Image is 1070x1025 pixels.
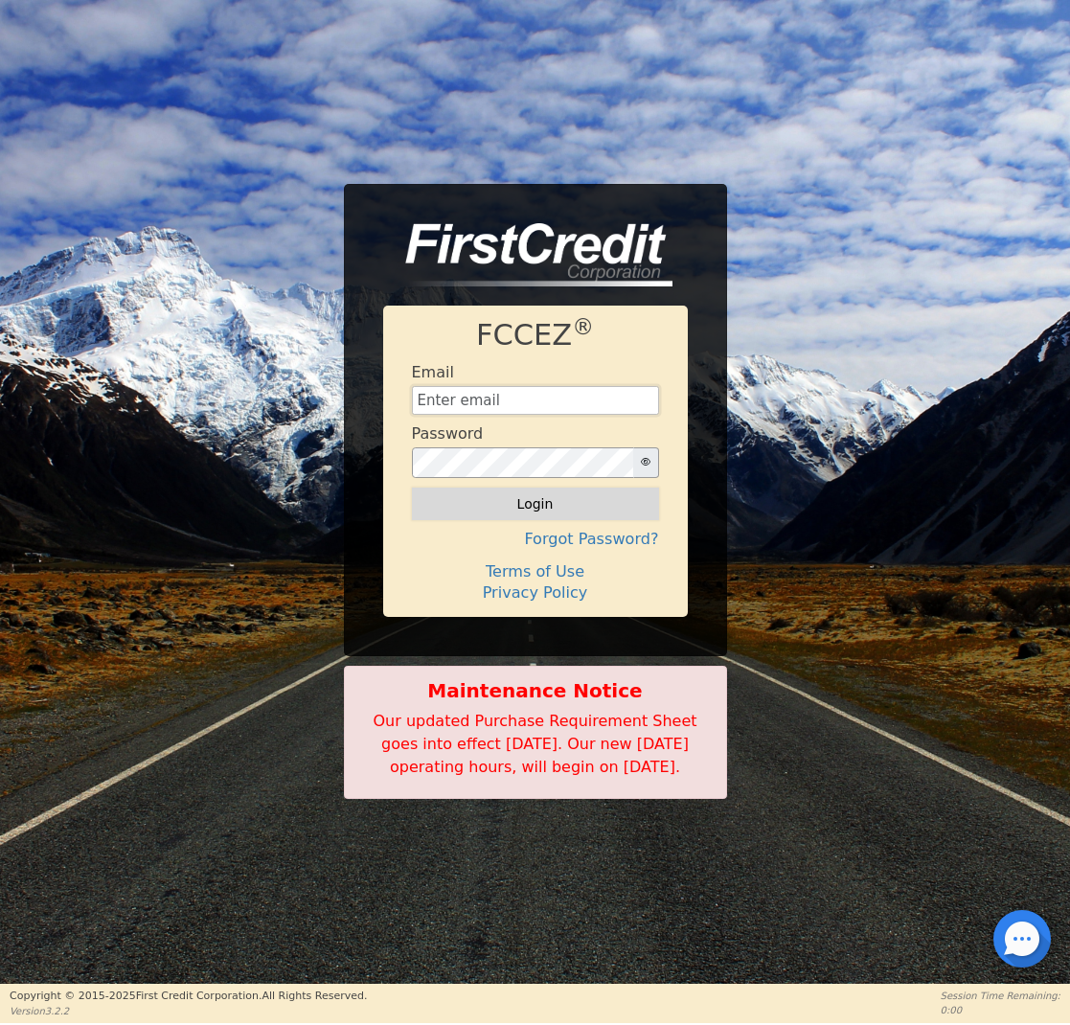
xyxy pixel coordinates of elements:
[383,223,672,286] img: logo-CMu_cnol.png
[412,488,659,520] button: Login
[412,386,659,415] input: Enter email
[412,583,659,602] h4: Privacy Policy
[572,314,594,339] sup: ®
[412,562,659,581] h4: Terms of Use
[412,530,659,548] h4: Forgot Password?
[412,363,454,381] h4: Email
[10,989,367,1005] p: Copyright © 2015- 2025 First Credit Corporation.
[412,424,484,443] h4: Password
[354,676,717,705] b: Maintenance Notice
[262,990,367,1002] span: All Rights Reserved.
[10,1004,367,1018] p: Version 3.2.2
[412,318,659,353] h1: FCCEZ
[941,1003,1060,1017] p: 0:00
[374,712,697,776] span: Our updated Purchase Requirement Sheet goes into effect [DATE]. Our new [DATE] operating hours, w...
[941,989,1060,1003] p: Session Time Remaining:
[412,447,634,478] input: password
